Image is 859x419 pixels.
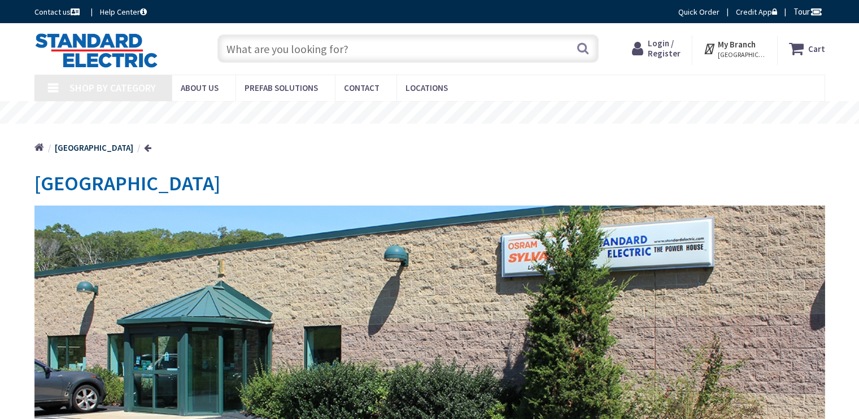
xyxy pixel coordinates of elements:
[632,38,681,59] a: Login / Register
[703,38,766,59] div: My Branch [GEOGRAPHIC_DATA], [GEOGRAPHIC_DATA]
[789,38,825,59] a: Cart
[251,107,633,120] rs-layer: [MEDICAL_DATA]: Our Commitment to Our Employees and Customers
[405,82,448,93] span: Locations
[55,142,133,153] strong: [GEOGRAPHIC_DATA]
[718,50,766,59] span: [GEOGRAPHIC_DATA], [GEOGRAPHIC_DATA]
[678,6,720,18] a: Quick Order
[34,33,158,68] img: Standard Electric
[181,82,219,93] span: About Us
[34,171,220,196] span: [GEOGRAPHIC_DATA]
[100,6,147,18] a: Help Center
[793,6,822,17] span: Tour
[648,38,681,59] span: Login / Register
[344,82,380,93] span: Contact
[736,6,777,18] a: Credit App
[217,34,599,63] input: What are you looking for?
[808,38,825,59] strong: Cart
[69,81,156,94] span: Shop By Category
[34,6,82,18] a: Contact us
[245,82,318,93] span: Prefab Solutions
[718,39,756,50] strong: My Branch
